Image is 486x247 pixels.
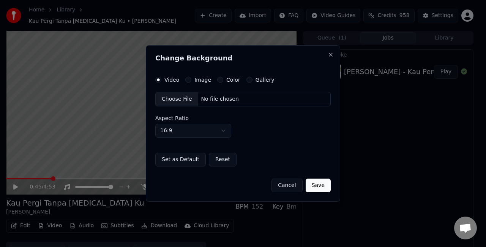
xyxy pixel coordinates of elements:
[155,55,331,62] h2: Change Background
[155,153,206,166] button: Set as Default
[271,179,302,192] button: Cancel
[306,179,331,192] button: Save
[194,77,211,82] label: Image
[226,77,240,82] label: Color
[164,77,179,82] label: Video
[156,92,198,106] div: Choose File
[256,77,275,82] label: Gallery
[155,116,331,121] label: Aspect Ratio
[198,95,242,103] div: No file chosen
[209,153,237,166] button: Reset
